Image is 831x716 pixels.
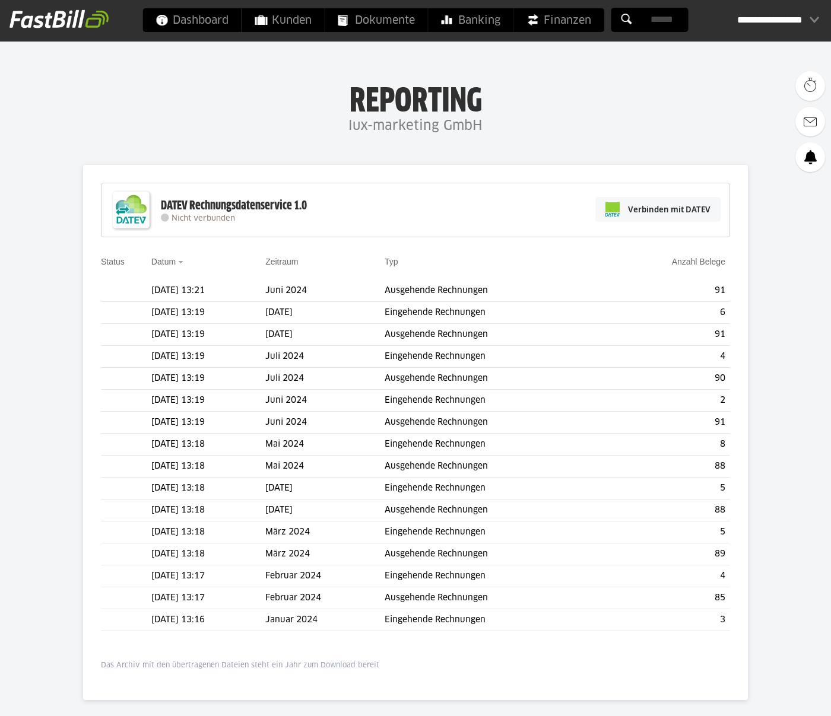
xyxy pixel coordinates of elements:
[101,257,125,266] a: Status
[605,521,730,543] td: 5
[265,434,385,456] td: Mai 2024
[265,368,385,390] td: Juli 2024
[151,543,265,565] td: [DATE] 13:18
[9,9,109,28] img: fastbill_logo_white.png
[265,609,385,631] td: Januar 2024
[325,8,428,32] a: Dokumente
[385,587,605,609] td: Ausgehende Rechnungen
[385,390,605,412] td: Eingehende Rechnungen
[385,280,605,302] td: Ausgehende Rechnungen
[738,680,819,710] iframe: Öffnet ein Widget, in dem Sie weitere Informationen finden
[385,499,605,521] td: Ausgehende Rechnungen
[265,565,385,587] td: Februar 2024
[385,456,605,478] td: Ausgehende Rechnungen
[151,368,265,390] td: [DATE] 13:19
[385,434,605,456] td: Eingehende Rechnungen
[605,390,730,412] td: 2
[605,280,730,302] td: 91
[385,412,605,434] td: Ausgehende Rechnungen
[265,280,385,302] td: Juni 2024
[151,587,265,609] td: [DATE] 13:17
[156,8,229,32] span: Dashboard
[151,280,265,302] td: [DATE] 13:21
[151,478,265,499] td: [DATE] 13:18
[605,609,730,631] td: 3
[385,257,398,266] a: Typ
[265,302,385,324] td: [DATE]
[151,346,265,368] td: [DATE] 13:19
[385,543,605,565] td: Ausgehende Rechnungen
[338,8,415,32] span: Dokumente
[119,84,712,114] h1: Reporting
[151,324,265,346] td: [DATE] 13:19
[605,368,730,390] td: 90
[151,257,176,266] a: Datum
[385,609,605,631] td: Eingehende Rechnungen
[265,390,385,412] td: Juni 2024
[151,456,265,478] td: [DATE] 13:18
[151,412,265,434] td: [DATE] 13:19
[605,302,730,324] td: 6
[385,346,605,368] td: Eingehende Rechnungen
[151,390,265,412] td: [DATE] 13:19
[242,8,325,32] a: Kunden
[605,587,730,609] td: 85
[628,203,711,215] span: Verbinden mit DATEV
[151,499,265,521] td: [DATE] 13:18
[161,198,307,214] div: DATEV Rechnungsdatenservice 1.0
[605,543,730,565] td: 89
[429,8,513,32] a: Banking
[265,543,385,565] td: März 2024
[514,8,604,32] a: Finanzen
[605,324,730,346] td: 91
[265,587,385,609] td: Februar 2024
[172,215,235,222] span: Nicht verbunden
[605,478,730,499] td: 5
[385,478,605,499] td: Eingehende Rechnungen
[605,434,730,456] td: 8
[265,346,385,368] td: Juli 2024
[143,8,242,32] a: Dashboard
[527,8,591,32] span: Finanzen
[605,499,730,521] td: 88
[442,8,500,32] span: Banking
[178,261,186,263] img: sort_desc.gif
[151,565,265,587] td: [DATE] 13:17
[265,412,385,434] td: Juni 2024
[385,521,605,543] td: Eingehende Rechnungen
[151,434,265,456] td: [DATE] 13:18
[151,302,265,324] td: [DATE] 13:19
[151,521,265,543] td: [DATE] 13:18
[605,202,620,217] img: pi-datev-logo-farbig-24.svg
[101,661,730,670] p: Das Archiv mit den übertragenen Dateien steht ein Jahr zum Download bereit
[265,456,385,478] td: Mai 2024
[672,257,725,266] a: Anzahl Belege
[265,478,385,499] td: [DATE]
[265,521,385,543] td: März 2024
[265,257,298,266] a: Zeitraum
[385,324,605,346] td: Ausgehende Rechnungen
[265,499,385,521] td: [DATE]
[385,368,605,390] td: Ausgehende Rechnungen
[385,565,605,587] td: Eingehende Rechnungen
[385,302,605,324] td: Eingehende Rechnungen
[265,324,385,346] td: [DATE]
[605,565,730,587] td: 4
[605,456,730,478] td: 88
[605,346,730,368] td: 4
[107,186,155,234] img: DATEV-Datenservice Logo
[595,197,721,222] a: Verbinden mit DATEV
[255,8,312,32] span: Kunden
[605,412,730,434] td: 91
[151,609,265,631] td: [DATE] 13:16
